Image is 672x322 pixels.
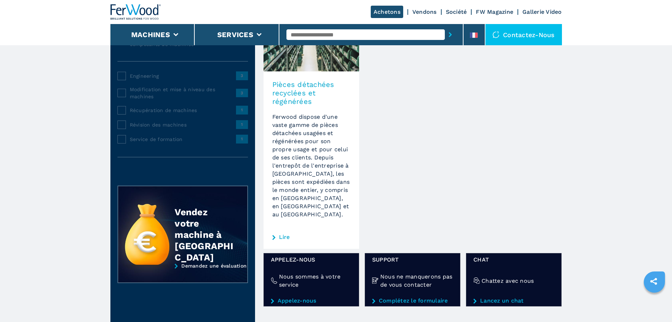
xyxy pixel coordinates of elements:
h4: Nous ne manquerons pas de vous contacter [380,273,453,289]
span: Support [372,256,453,264]
span: 3 [236,71,248,80]
span: Appelez-nous [271,256,352,264]
a: Gallerie Video [522,8,562,15]
a: Complétez le formulaire [372,298,453,304]
a: Société [446,8,467,15]
span: Révision des machines [130,121,236,128]
: Ferwood dispose d'une vaste gamme de pièces détachées usagées et régénérées pour son propre usage... [272,113,350,218]
a: Demandez une évaluation [117,263,248,288]
span: Chat [473,256,554,264]
img: Nous sommes à votre service [271,277,277,284]
img: Contactez-nous [492,31,500,38]
span: 1 [236,135,248,143]
button: Machines [131,30,170,39]
a: sharethis [645,273,662,290]
span: 1 [236,120,248,129]
span: Service de formation [130,136,236,143]
span: 1 [236,106,248,114]
a: Lancez un chat [473,298,554,304]
span: Récupération de machines [130,107,236,114]
a: FW Magazine [476,8,513,15]
span: Modification et mise à niveau des machines [130,86,236,100]
iframe: Chat [642,290,667,317]
a: Vendons [412,8,437,15]
button: Services [217,30,253,39]
h4: Chattez avec nous [482,277,534,285]
a: Achetons [371,6,403,18]
a: Appelez-nous [271,298,352,304]
span: Engineering [130,72,236,80]
a: Lire [279,234,290,240]
img: Ferwood [110,4,161,20]
img: Chattez avec nous [473,277,480,284]
h4: Nous sommes à votre service [279,273,352,289]
span: 3 [236,89,248,97]
div: Vendez votre machine à [GEOGRAPHIC_DATA] [175,206,233,263]
h3: Pièces détachées recyclées et régénérées [272,80,350,106]
img: Nous ne manquerons pas de vous contacter [372,277,379,284]
div: Contactez-nous [485,24,562,45]
button: submit-button [445,27,456,43]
